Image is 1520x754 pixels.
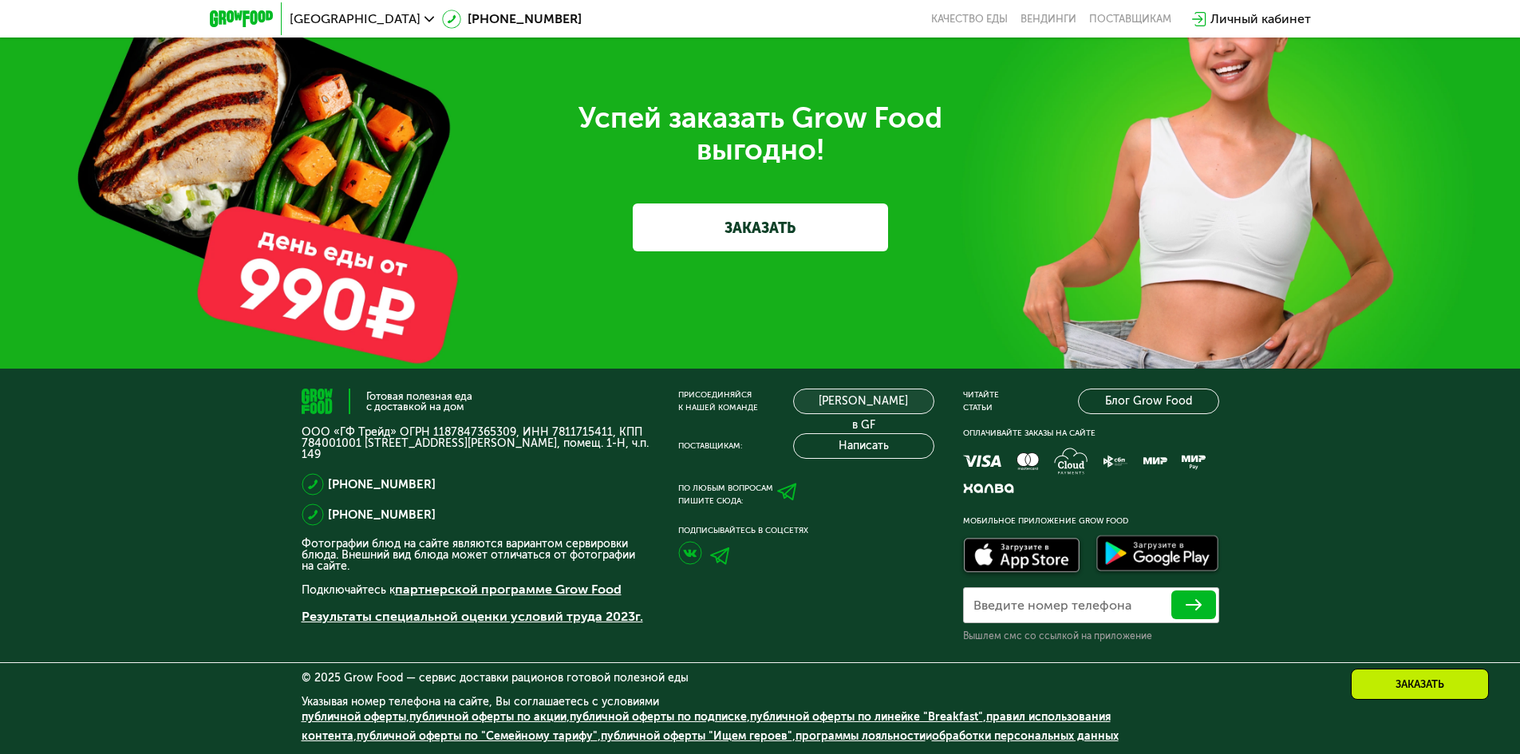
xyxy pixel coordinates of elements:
[1092,532,1223,578] img: Доступно в Google Play
[302,697,1219,754] div: Указывая номер телефона на сайте, Вы соглашаетесь с условиями
[1078,389,1219,414] a: Блог Grow Food
[302,427,649,460] p: ООО «ГФ Трейд» ОГРН 1187847365309, ИНН 7811715411, КПП 784001001 [STREET_ADDRESS][PERSON_NAME], п...
[1210,10,1311,29] div: Личный кабинет
[678,524,934,537] div: Подписывайтесь в соцсетях
[314,102,1207,166] div: Успей заказать Grow Food выгодно!
[601,729,792,743] a: публичной оферты "Ищем героев"
[963,630,1219,642] div: Вышлем смс со ссылкой на приложение
[678,482,773,507] div: По любым вопросам пишите сюда:
[973,601,1131,610] label: Введите номер телефона
[678,389,758,414] div: Присоединяйся к нашей команде
[442,10,582,29] a: [PHONE_NUMBER]
[793,433,934,459] button: Написать
[678,440,742,452] div: Поставщикам:
[750,710,983,724] a: публичной оферты по линейке "Breakfast"
[302,710,1119,743] span: , , , , , , , и
[963,515,1219,527] div: Мобильное приложение Grow Food
[357,729,598,743] a: публичной оферты по "Семейному тарифу"
[302,673,1219,684] div: © 2025 Grow Food — сервис доставки рационов готовой полезной еды
[633,203,888,251] a: ЗАКАЗАТЬ
[1021,13,1076,26] a: Вендинги
[302,710,406,724] a: публичной оферты
[409,710,567,724] a: публичной оферты по акции
[963,427,1219,440] div: Оплачивайте заказы на сайте
[302,609,643,624] a: Результаты специальной оценки условий труда 2023г.
[328,505,436,524] a: [PHONE_NUMBER]
[328,475,436,494] a: [PHONE_NUMBER]
[1351,669,1489,700] div: Заказать
[366,391,472,412] div: Готовая полезная еда с доставкой на дом
[395,582,622,597] a: партнерской программе Grow Food
[1089,13,1171,26] div: поставщикам
[570,710,747,724] a: публичной оферты по подписке
[796,729,926,743] a: программы лояльности
[931,13,1008,26] a: Качество еды
[793,389,934,414] a: [PERSON_NAME] в GF
[932,729,1119,743] a: обработки персональных данных
[290,13,420,26] span: [GEOGRAPHIC_DATA]
[963,389,999,414] div: Читайте статьи
[302,580,649,599] p: Подключайтесь к
[302,539,649,572] p: Фотографии блюд на сайте являются вариантом сервировки блюда. Внешний вид блюда может отличаться ...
